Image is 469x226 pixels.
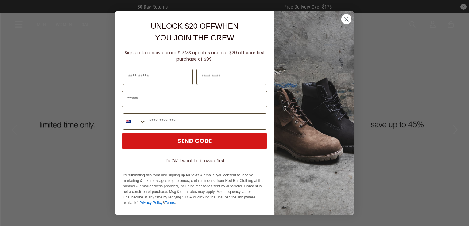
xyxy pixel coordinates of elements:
button: It's OK, I want to browse first [122,155,267,166]
button: SEND CODE [122,133,267,149]
input: First Name [123,69,193,85]
span: Sign up to receive email & SMS updates and get $20 off your first purchase of $99. [125,50,265,62]
span: YOU JOIN THE CREW [155,33,234,42]
a: Terms [165,201,175,205]
span: UNLOCK $20 OFF [151,22,215,30]
input: Email [122,91,267,107]
img: New Zealand [126,119,131,124]
button: Close dialog [341,14,352,24]
button: Search Countries [123,114,146,129]
img: f7662613-148e-4c88-9575-6c6b5b55a647.jpeg [274,11,354,215]
a: Privacy Policy [140,201,163,205]
span: WHEN [215,22,238,30]
p: By submitting this form and signing up for texts & emails, you consent to receive marketing & tex... [123,172,266,205]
